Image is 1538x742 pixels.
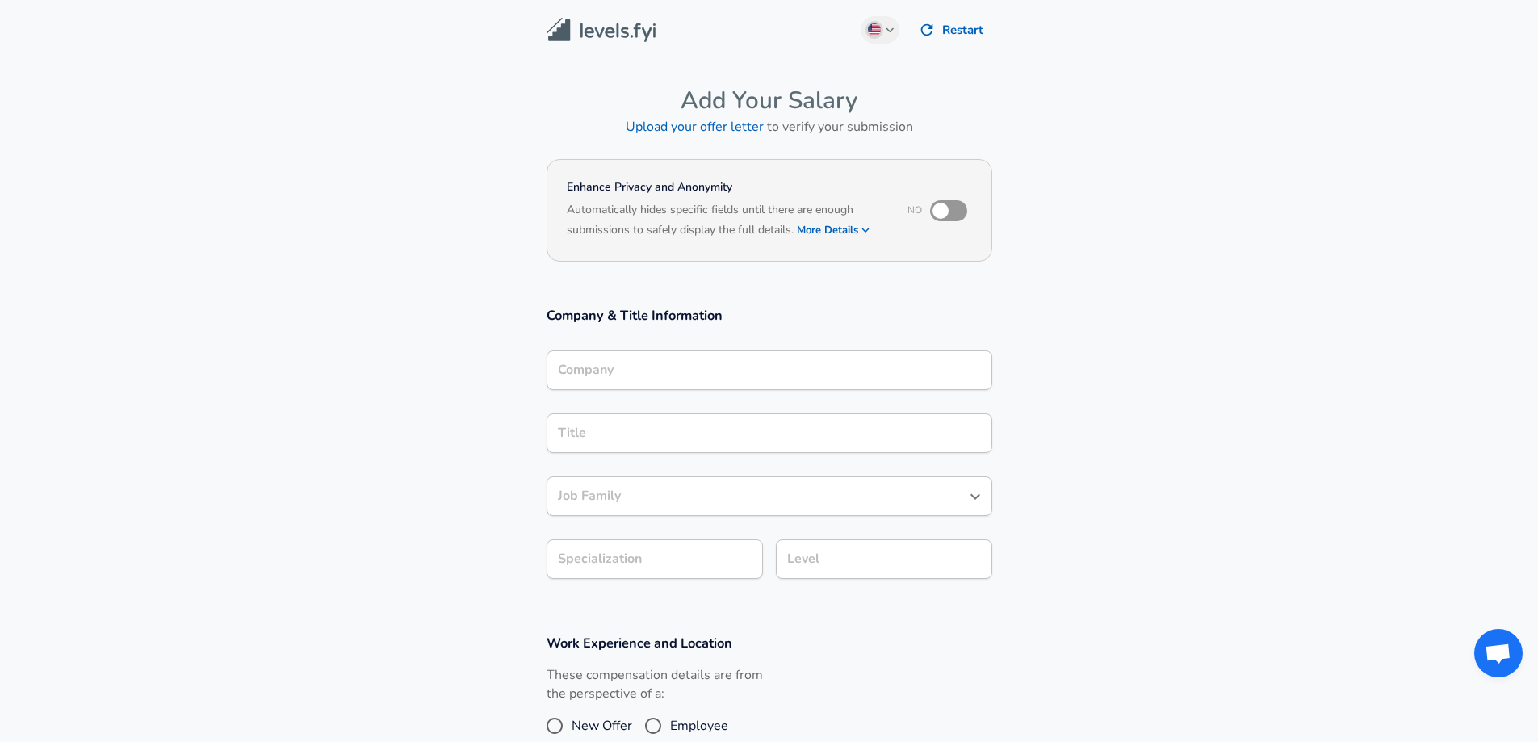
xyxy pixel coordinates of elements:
span: New Offer [572,716,632,736]
img: Levels.fyi [547,18,656,43]
button: More Details [797,219,871,241]
input: L3 [783,547,985,572]
label: These compensation details are from the perspective of a: [547,666,763,703]
h6: Automatically hides specific fields until there are enough submissions to safely display the full... [567,201,886,241]
img: English (US) [868,23,881,36]
input: Software Engineer [554,421,985,446]
h3: Company & Title Information [547,306,992,325]
a: Upload your offer letter [626,118,764,136]
input: Specialization [547,539,763,579]
div: Open chat [1474,629,1523,677]
h3: Work Experience and Location [547,634,992,652]
button: Open [964,485,987,508]
input: Software Engineer [554,484,961,509]
h4: Add Your Salary [547,86,992,115]
button: English (US) [861,16,899,44]
h4: Enhance Privacy and Anonymity [567,179,886,195]
input: Google [554,358,985,383]
span: Employee [670,716,728,736]
span: No [907,203,922,216]
h6: to verify your submission [547,115,992,138]
button: Restart [912,13,992,47]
